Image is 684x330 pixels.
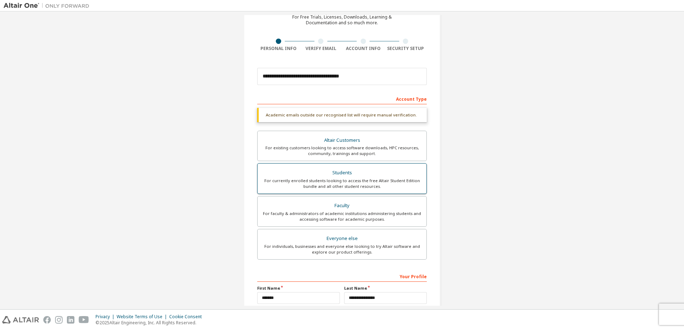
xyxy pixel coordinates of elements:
[262,201,422,211] div: Faculty
[262,168,422,178] div: Students
[67,316,74,324] img: linkedin.svg
[342,46,385,51] div: Account Info
[96,314,117,320] div: Privacy
[262,135,422,145] div: Altair Customers
[43,316,51,324] img: facebook.svg
[300,46,342,51] div: Verify Email
[385,46,427,51] div: Security Setup
[262,145,422,156] div: For existing customers looking to access software downloads, HPC resources, community, trainings ...
[257,108,427,122] div: Academic emails outside our recognised list will require manual verification.
[262,178,422,189] div: For currently enrolled students looking to access the free Altair Student Edition bundle and all ...
[257,270,427,282] div: Your Profile
[292,14,392,26] div: For Free Trials, Licenses, Downloads, Learning & Documentation and so much more.
[344,285,427,291] label: Last Name
[262,211,422,222] div: For faculty & administrators of academic institutions administering students and accessing softwa...
[117,314,169,320] div: Website Terms of Use
[169,314,206,320] div: Cookie Consent
[55,316,63,324] img: instagram.svg
[257,93,427,104] div: Account Type
[257,285,340,291] label: First Name
[262,244,422,255] div: For individuals, businesses and everyone else looking to try Altair software and explore our prod...
[96,320,206,326] p: © 2025 Altair Engineering, Inc. All Rights Reserved.
[262,234,422,244] div: Everyone else
[79,316,89,324] img: youtube.svg
[257,46,300,51] div: Personal Info
[2,316,39,324] img: altair_logo.svg
[4,2,93,9] img: Altair One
